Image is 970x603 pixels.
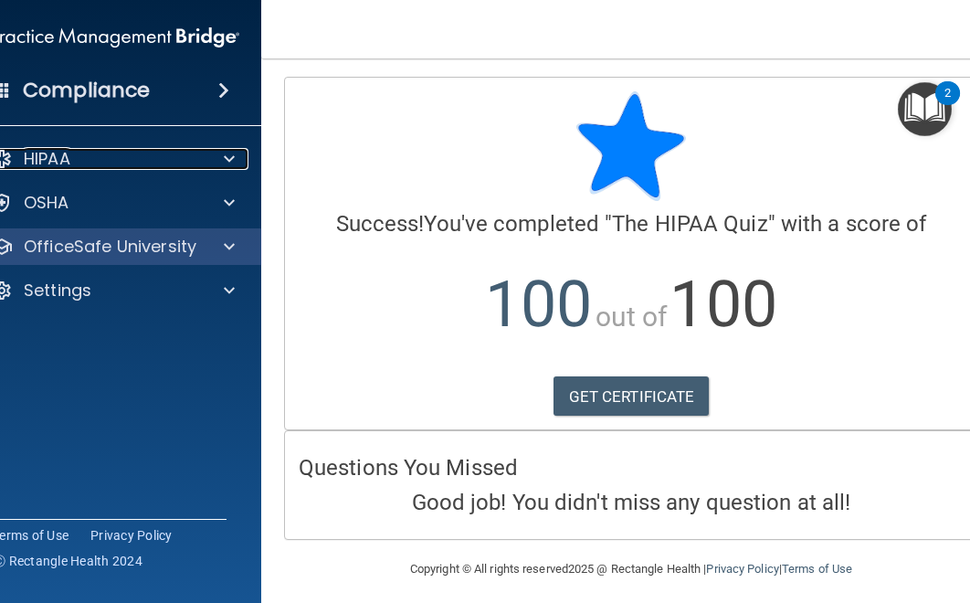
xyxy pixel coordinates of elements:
[576,91,686,201] img: blue-star-rounded.9d042014.png
[336,211,425,237] span: Success!
[612,211,767,237] span: The HIPAA Quiz
[24,148,70,170] p: HIPAA
[24,280,91,301] p: Settings
[90,526,173,545] a: Privacy Policy
[944,93,951,117] div: 2
[782,562,852,576] a: Terms of Use
[898,82,952,136] button: Open Resource Center, 2 new notifications
[596,301,668,333] span: out of
[706,562,778,576] a: Privacy Policy
[485,267,592,342] span: 100
[24,192,69,214] p: OSHA
[299,456,964,480] h4: Questions You Missed
[24,236,196,258] p: OfficeSafe University
[298,540,965,598] div: Copyright © All rights reserved 2025 @ Rectangle Health | |
[554,376,710,417] a: GET CERTIFICATE
[299,491,964,514] h4: Good job! You didn't miss any question at all!
[299,212,964,236] h4: You've completed " " with a score of
[23,78,150,103] h4: Compliance
[670,267,776,342] span: 100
